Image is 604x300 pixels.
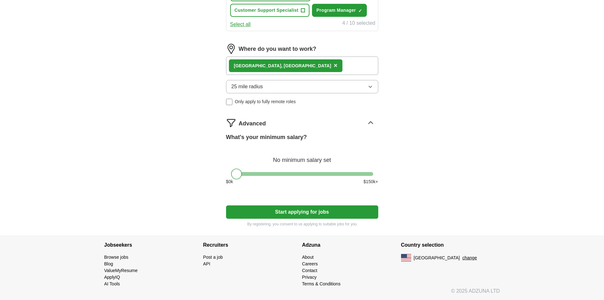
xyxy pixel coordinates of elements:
[235,98,296,105] span: Only apply to fully remote roles
[231,83,263,90] span: 25 mile radius
[226,118,236,128] img: filter
[342,19,375,28] div: 4 / 10 selected
[226,221,378,227] p: By registering, you consent to us applying to suitable jobs for you
[226,44,236,54] img: location.png
[302,255,314,260] a: About
[104,268,138,273] a: ValueMyResume
[203,261,211,266] a: API
[239,45,316,53] label: Where do you want to work?
[104,255,128,260] a: Browse jobs
[302,268,317,273] a: Contact
[401,236,500,254] h4: Country selection
[230,4,310,17] button: Customer Support Specialist
[363,178,378,185] span: $ 150 k+
[234,63,282,68] strong: [GEOGRAPHIC_DATA]
[334,62,337,69] span: ×
[414,255,460,261] span: [GEOGRAPHIC_DATA]
[226,178,233,185] span: $ 0 k
[239,119,266,128] span: Advanced
[334,61,337,70] button: ×
[302,261,318,266] a: Careers
[99,287,505,300] div: © 2025 ADZUNA LTD
[203,255,223,260] a: Post a job
[226,80,378,93] button: 25 mile radius
[226,99,232,105] input: Only apply to fully remote roles
[226,149,378,164] div: No minimum salary set
[226,133,307,142] label: What's your minimum salary?
[104,261,113,266] a: Blog
[104,275,120,280] a: ApplyIQ
[312,4,367,17] button: Program Manager✓
[358,8,362,13] span: ✓
[316,7,356,14] span: Program Manager
[230,21,251,28] button: Select all
[235,7,299,14] span: Customer Support Specialist
[401,254,411,262] img: US flag
[234,63,331,69] div: , [GEOGRAPHIC_DATA]
[462,255,477,261] button: change
[302,281,341,286] a: Terms & Conditions
[226,205,378,219] button: Start applying for jobs
[104,281,120,286] a: AI Tools
[302,275,317,280] a: Privacy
